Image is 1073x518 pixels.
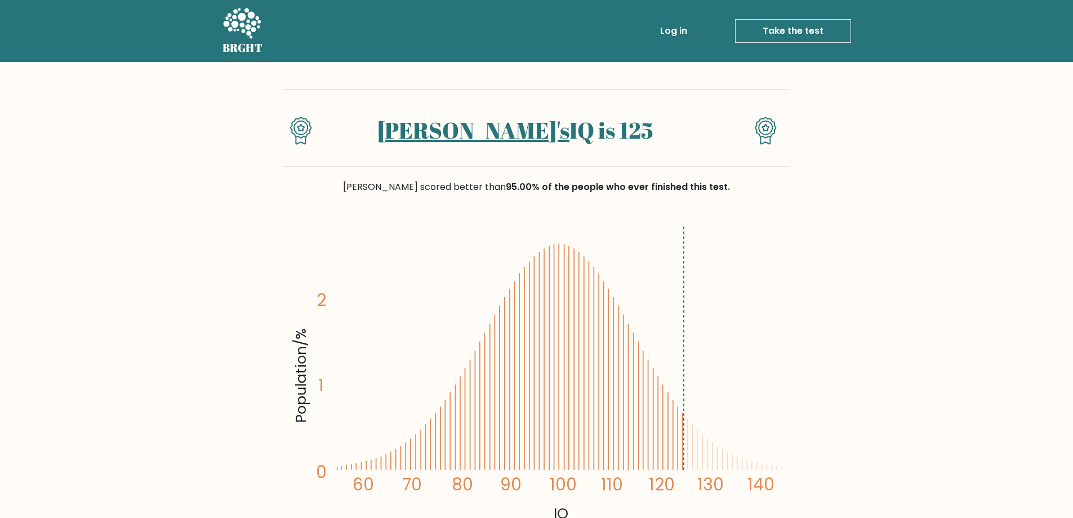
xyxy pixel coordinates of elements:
[352,473,373,496] tspan: 60
[649,473,675,496] tspan: 120
[601,473,623,496] tspan: 110
[747,473,774,496] tspan: 140
[332,117,698,144] h1: IQ is 125
[222,5,263,57] a: BRGHT
[222,41,263,55] h5: BRGHT
[697,473,724,496] tspan: 130
[451,473,473,496] tspan: 80
[656,20,692,42] a: Log in
[377,115,569,145] a: [PERSON_NAME]'s
[283,180,790,194] div: [PERSON_NAME] scored better than
[402,473,422,496] tspan: 70
[318,374,324,397] tspan: 1
[291,329,311,423] tspan: Population/%
[500,473,522,496] tspan: 90
[317,289,326,312] tspan: 2
[506,180,730,193] span: 95.00% of the people who ever finished this test.
[735,19,851,43] a: Take the test
[316,461,327,484] tspan: 0
[550,473,577,496] tspan: 100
